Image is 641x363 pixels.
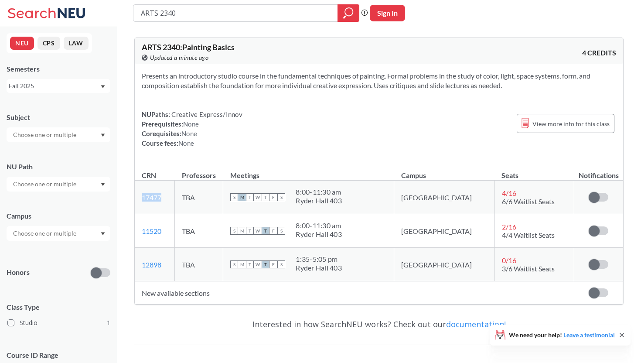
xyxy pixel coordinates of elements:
[269,260,277,268] span: F
[101,183,105,186] svg: Dropdown arrow
[277,227,285,235] span: S
[38,37,60,50] button: CPS
[7,350,110,360] p: Course ID Range
[135,281,574,305] td: New available sections
[230,260,238,268] span: S
[296,255,342,264] div: 1:35 - 5:05 pm
[175,248,223,281] td: TBA
[7,211,110,221] div: Campus
[10,37,34,50] button: NEU
[254,227,262,235] span: W
[223,162,394,181] th: Meetings
[178,139,194,147] span: None
[296,264,342,272] div: Ryder Hall 403
[7,302,110,312] span: Class Type
[101,134,105,137] svg: Dropdown arrow
[509,332,615,338] span: We need your help!
[269,193,277,201] span: F
[9,179,82,189] input: Choose one or multiple
[7,79,110,93] div: Fall 2025Dropdown arrow
[296,221,342,230] div: 8:00 - 11:30 am
[502,264,555,273] span: 3/6 Waitlist Seats
[101,232,105,236] svg: Dropdown arrow
[394,181,495,214] td: [GEOGRAPHIC_DATA]
[446,319,506,329] a: documentation!
[230,193,238,201] span: S
[181,130,197,137] span: None
[494,162,574,181] th: Seats
[7,317,110,329] label: Studio
[140,6,331,21] input: Class, professor, course number, "phrase"
[9,228,82,239] input: Choose one or multiple
[175,181,223,214] td: TBA
[7,113,110,122] div: Subject
[502,231,555,239] span: 4/4 Waitlist Seats
[7,64,110,74] div: Semesters
[101,85,105,89] svg: Dropdown arrow
[269,227,277,235] span: F
[296,196,342,205] div: Ryder Hall 403
[170,110,242,118] span: Creative Express/Innov
[7,177,110,192] div: Dropdown arrow
[296,230,342,239] div: Ryder Hall 403
[563,331,615,339] a: Leave a testimonial
[142,42,235,52] span: ARTS 2340 : Painting Basics
[246,227,254,235] span: T
[150,53,208,62] span: Updated a minute ago
[9,81,100,91] div: Fall 2025
[262,193,269,201] span: T
[502,223,516,231] span: 2 / 16
[502,189,516,197] span: 4 / 16
[394,214,495,248] td: [GEOGRAPHIC_DATA]
[175,162,223,181] th: Professors
[238,227,246,235] span: M
[183,120,199,128] span: None
[502,197,555,205] span: 6/6 Waitlist Seats
[574,162,623,181] th: Notifications
[142,193,161,202] a: 17477
[262,260,269,268] span: T
[262,227,269,235] span: T
[343,7,354,19] svg: magnifying glass
[9,130,82,140] input: Choose one or multiple
[582,48,616,58] span: 4 CREDITS
[7,267,30,277] p: Honors
[7,162,110,171] div: NU Path
[254,260,262,268] span: W
[254,193,262,201] span: W
[142,227,161,235] a: 11520
[246,193,254,201] span: T
[134,312,624,337] div: Interested in how SearchNEU works? Check out our
[370,5,405,21] button: Sign In
[502,256,516,264] span: 0 / 16
[7,226,110,241] div: Dropdown arrow
[238,260,246,268] span: M
[142,71,616,90] section: Presents an introductory studio course in the fundamental techniques of painting. Formal problems...
[107,318,110,328] span: 1
[238,193,246,201] span: M
[296,188,342,196] div: 8:00 - 11:30 am
[532,118,610,129] span: View more info for this class
[175,214,223,248] td: TBA
[277,193,285,201] span: S
[230,227,238,235] span: S
[394,248,495,281] td: [GEOGRAPHIC_DATA]
[7,127,110,142] div: Dropdown arrow
[142,171,156,180] div: CRN
[277,260,285,268] span: S
[64,37,89,50] button: LAW
[142,110,242,148] div: NUPaths: Prerequisites: Corequisites: Course fees:
[246,260,254,268] span: T
[338,4,359,22] div: magnifying glass
[394,162,495,181] th: Campus
[142,260,161,269] a: 12898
